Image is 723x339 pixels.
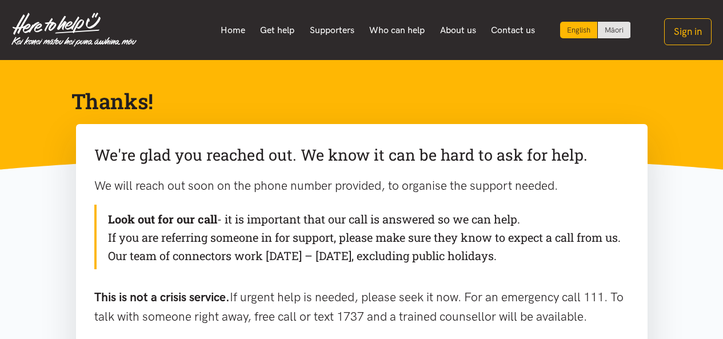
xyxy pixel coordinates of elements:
button: Sign in [664,18,712,45]
b: This is not a crisis service. [94,290,230,304]
p: We're glad you reached out. We know it can be hard to ask for help. [94,142,629,167]
a: Contact us [484,18,543,42]
a: Switch to Te Reo Māori [598,22,630,38]
h1: Thanks! [71,87,634,115]
a: Home [213,18,253,42]
a: About us [433,18,484,42]
div: Current language [560,22,598,38]
a: Who can help [362,18,433,42]
b: Look out for our call [108,212,217,226]
div: Language toggle [560,22,631,38]
div: - it is important that our call is answered so we can help. If you are referring someone in for s... [94,205,629,269]
p: We will reach out soon on the phone number provided, to organise the support needed. [94,176,629,196]
p: If urgent help is needed, please seek it now. For an emergency call 111. To talk with someone rig... [94,288,629,326]
a: Supporters [302,18,362,42]
img: Home [11,13,137,47]
a: Get help [253,18,302,42]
